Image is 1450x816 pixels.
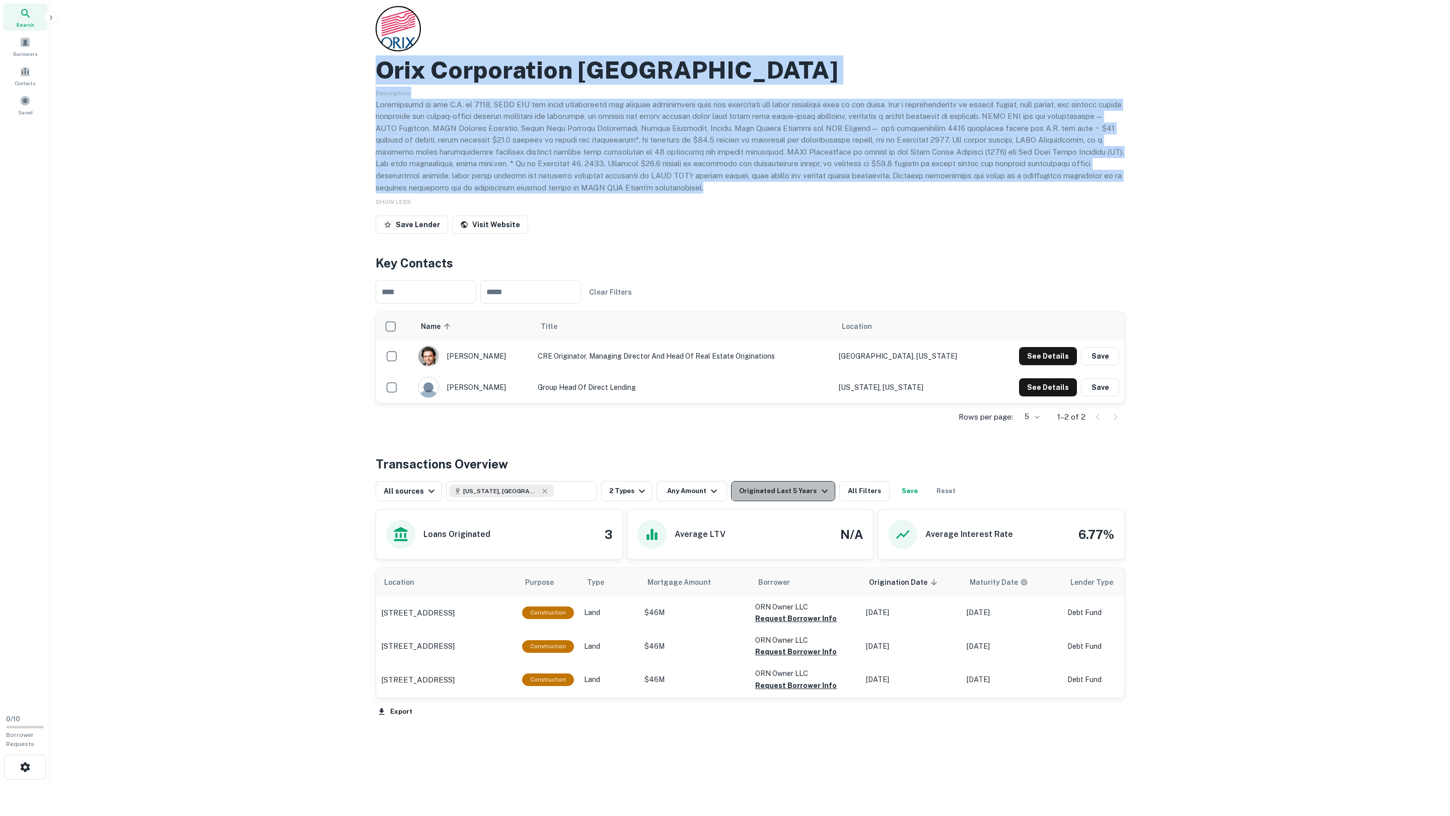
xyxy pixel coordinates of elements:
[866,674,957,685] p: [DATE]
[376,90,410,97] span: Description
[842,320,872,332] span: Location
[376,254,1125,272] h4: Key Contacts
[1070,576,1113,588] span: Lender Type
[925,528,1013,540] h6: Average Interest Rate
[18,108,33,116] span: Saved
[6,715,20,723] span: 0 / 10
[1067,607,1148,618] p: Debt Fund
[644,607,745,618] p: $46M
[418,377,439,397] img: 9c8pery4andzj6ohjkjp54ma2
[1019,347,1077,365] button: See Details
[423,528,490,540] h6: Loans Originated
[376,312,1124,403] div: scrollable content
[1067,674,1148,685] p: Debt Fund
[381,607,455,619] p: [STREET_ADDRESS]
[381,640,512,652] a: [STREET_ADDRESS]
[869,576,940,588] span: Origination Date
[3,91,47,118] a: Saved
[541,320,570,332] span: Title
[601,481,652,501] button: 2 Types
[525,576,567,588] span: Purpose
[1019,378,1077,396] button: See Details
[739,485,830,497] div: Originated Last 5 Years
[930,481,962,501] button: Reset
[970,577,1041,588] span: Maturity dates displayed may be estimated. Please contact the lender for the most accurate maturi...
[381,674,512,686] a: [STREET_ADDRESS]
[1017,410,1041,424] div: 5
[1400,735,1450,784] iframe: Chat Widget
[421,320,454,332] span: Name
[418,346,439,366] img: 1545933865589
[16,21,34,29] span: Search
[755,646,837,658] button: Request Borrower Info
[967,674,1057,685] p: [DATE]
[755,679,837,692] button: Request Borrower Info
[839,481,890,501] button: All Filters
[376,198,411,206] span: SHOW LESS
[584,674,634,685] p: Land
[758,576,790,588] span: Borrower
[533,312,834,341] th: Title
[533,372,834,403] td: Group Head of Direct Lending
[452,216,528,234] a: Visit Website
[13,50,37,58] span: Borrowers
[376,568,517,596] th: Location
[605,525,612,543] h4: 3
[861,568,962,596] th: Origination Date
[967,641,1057,652] p: [DATE]
[376,704,415,719] button: Export
[834,372,990,403] td: [US_STATE], [US_STATE]
[644,674,745,685] p: $46M
[522,606,574,619] div: This loan purpose was for construction
[970,577,1028,588] div: Maturity dates displayed may be estimated. Please contact the lender for the most accurate maturi...
[376,455,508,473] h4: Transactions Overview
[3,62,47,89] a: Contacts
[834,312,990,341] th: Location
[1078,525,1114,543] h4: 6.77%
[579,568,639,596] th: Type
[533,341,834,372] td: CRE Originator, Managing Director and Head of Real Estate Originations
[755,635,856,646] p: ORN Owner LLC
[750,568,861,596] th: Borrower
[657,481,727,501] button: Any Amount
[3,4,47,31] a: Search
[376,481,442,501] button: All sources
[755,613,837,625] button: Request Borrower Info
[376,216,448,234] button: Save Lender
[381,640,455,652] p: [STREET_ADDRESS]
[418,346,528,367] div: [PERSON_NAME]
[1081,378,1119,396] button: Save
[522,673,574,686] div: This loan purpose was for construction
[585,283,636,301] button: Clear Filters
[587,576,617,588] span: Type
[3,33,47,60] a: Borrowers
[584,641,634,652] p: Land
[967,607,1057,618] p: [DATE]
[1067,641,1148,652] p: Debt Fund
[866,641,957,652] p: [DATE]
[6,731,34,747] span: Borrower Requests
[381,607,512,619] a: [STREET_ADDRESS]
[376,55,838,85] h2: Orix Corporation [GEOGRAPHIC_DATA]
[866,607,957,618] p: [DATE]
[834,341,990,372] td: [GEOGRAPHIC_DATA], [US_STATE]
[1081,347,1119,365] button: Save
[959,411,1013,423] p: Rows per page:
[731,481,835,501] button: Originated Last 5 Years
[376,568,1124,697] div: scrollable content
[755,668,856,679] p: ORN Owner LLC
[675,528,726,540] h6: Average LTV
[517,568,579,596] th: Purpose
[894,481,926,501] button: Save your search to get updates of matches that match your search criteria.
[1057,411,1085,423] p: 1–2 of 2
[384,485,438,497] div: All sources
[15,79,35,87] span: Contacts
[463,487,539,496] span: [US_STATE], [GEOGRAPHIC_DATA]
[413,312,533,341] th: Name
[647,576,724,588] span: Mortgage Amount
[962,568,1062,596] th: Maturity dates displayed may be estimated. Please contact the lender for the most accurate maturi...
